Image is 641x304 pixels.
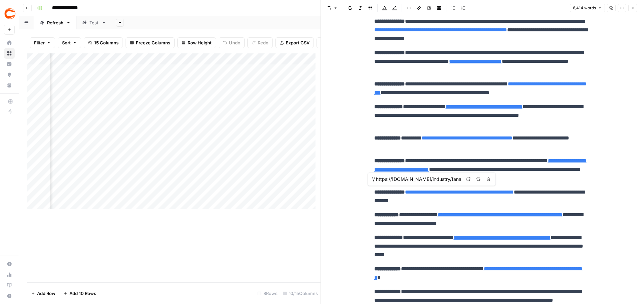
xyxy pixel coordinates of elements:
[4,48,15,59] a: Browse
[570,4,605,12] button: 6,414 words
[62,39,71,46] span: Sort
[275,37,314,48] button: Export CSV
[4,69,15,80] a: Opportunities
[30,37,55,48] button: Filter
[126,37,175,48] button: Freeze Columns
[69,290,96,297] span: Add 10 Rows
[89,19,99,26] div: Test
[4,5,15,22] button: Workspace: Covers
[76,16,112,29] a: Test
[4,269,15,280] a: Usage
[4,59,15,69] a: Insights
[258,39,268,46] span: Redo
[177,37,216,48] button: Row Height
[47,19,63,26] div: Refresh
[27,288,59,299] button: Add Row
[58,37,81,48] button: Sort
[4,291,15,301] button: Help + Support
[37,290,55,297] span: Add Row
[255,288,280,299] div: 8 Rows
[4,259,15,269] a: Settings
[286,39,309,46] span: Export CSV
[4,80,15,91] a: Your Data
[59,288,100,299] button: Add 10 Rows
[4,8,16,20] img: Covers Logo
[188,39,212,46] span: Row Height
[34,39,45,46] span: Filter
[229,39,240,46] span: Undo
[247,37,273,48] button: Redo
[4,37,15,48] a: Home
[4,280,15,291] a: Learning Hub
[94,39,119,46] span: 15 Columns
[573,5,596,11] span: 6,414 words
[136,39,170,46] span: Freeze Columns
[34,16,76,29] a: Refresh
[219,37,245,48] button: Undo
[84,37,123,48] button: 15 Columns
[280,288,320,299] div: 10/15 Columns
